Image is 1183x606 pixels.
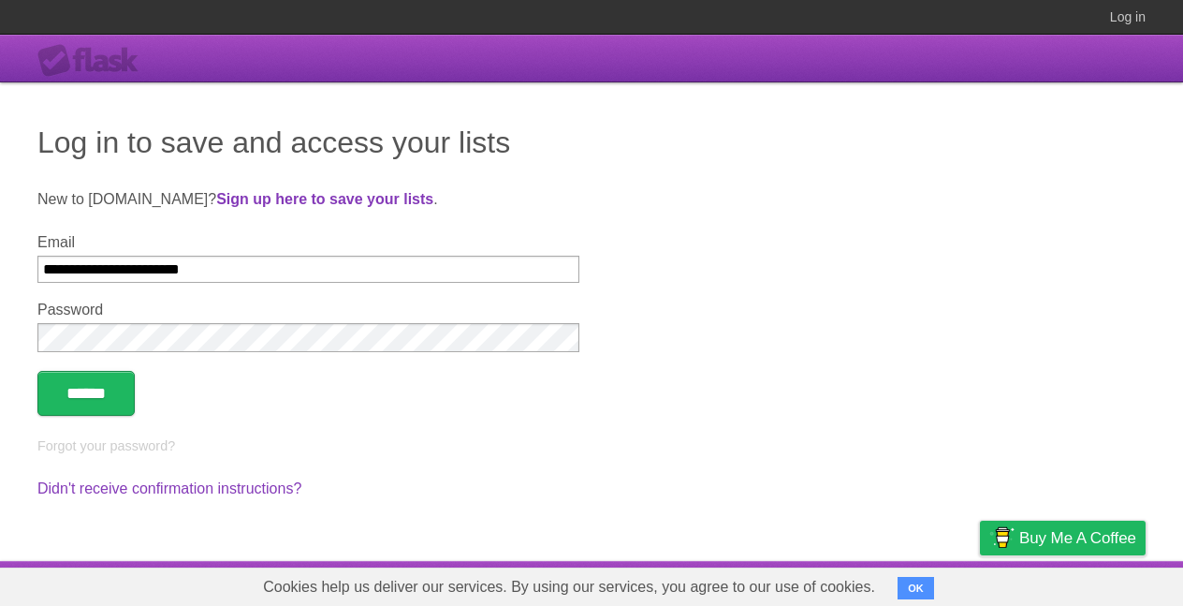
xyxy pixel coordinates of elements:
[1028,566,1146,601] a: Suggest a feature
[980,521,1146,555] a: Buy me a coffee
[37,188,1146,211] p: New to [DOMAIN_NAME]? .
[1019,522,1136,554] span: Buy me a coffee
[37,120,1146,165] h1: Log in to save and access your lists
[37,438,175,453] a: Forgot your password?
[793,566,869,601] a: Developers
[731,566,770,601] a: About
[37,480,301,496] a: Didn't receive confirmation instructions?
[989,522,1015,554] img: Buy me a coffee
[898,577,934,599] button: OK
[892,566,933,601] a: Terms
[216,191,433,207] a: Sign up here to save your lists
[244,569,894,606] span: Cookies help us deliver our services. By using our services, you agree to our use of cookies.
[37,234,579,251] label: Email
[956,566,1004,601] a: Privacy
[37,302,579,318] label: Password
[37,44,150,78] div: Flask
